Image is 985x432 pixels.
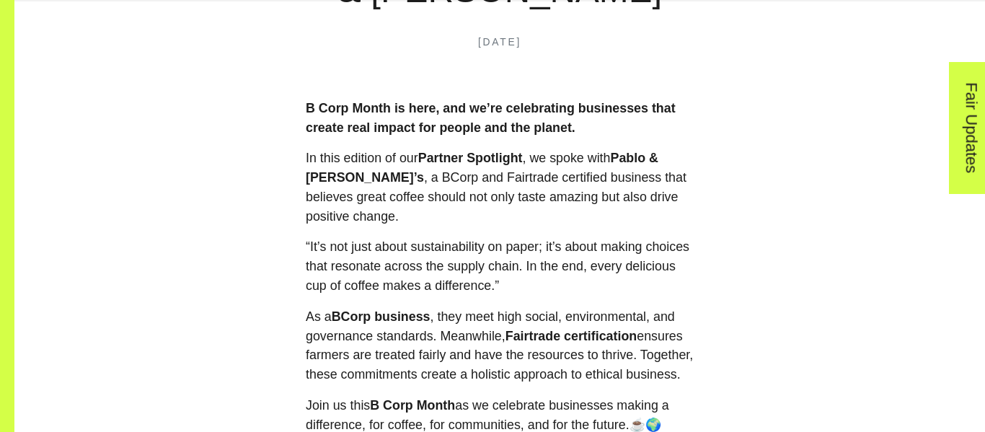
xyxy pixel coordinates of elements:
[306,151,658,185] b: Pablo & [PERSON_NAME]’s
[418,151,523,165] b: Partner Spotlight
[370,398,455,413] b: B Corp Month
[303,35,697,50] time: [DATE]
[306,307,694,384] p: As a , they meet high social, environmental, and governance standards. Meanwhile, ensures farmers...
[306,149,694,226] p: In this edition of our , we spoke with , a BCorp and Fairtrade certified business that believes g...
[306,237,694,295] p: “It’s not just about sustainability on paper; it’s about making choices that resonate across the ...
[306,101,676,135] strong: B Corp Month is here, and we’re celebrating businesses that create real impact for people and the...
[630,418,661,432] span: ☕🌍
[505,329,637,343] b: Fairtrade certification
[332,309,430,324] b: BCorp business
